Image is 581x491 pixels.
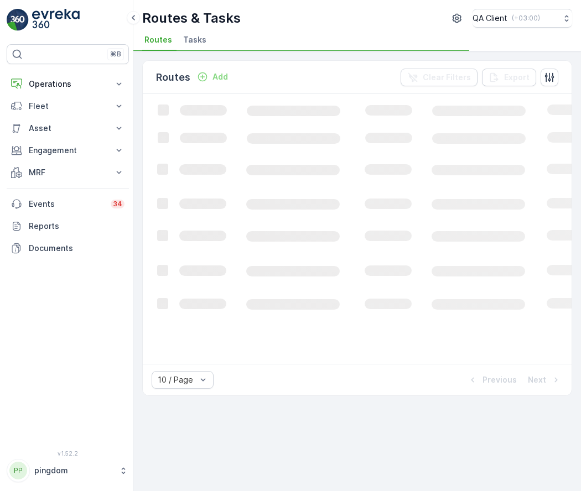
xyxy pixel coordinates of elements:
p: Routes [156,70,190,85]
p: Reports [29,221,124,232]
button: MRF [7,161,129,184]
p: pingdom [34,465,113,476]
p: Clear Filters [423,72,471,83]
button: Add [193,70,232,83]
button: Previous [466,373,518,386]
p: Add [212,71,228,82]
a: Reports [7,215,129,237]
button: Engagement [7,139,129,161]
p: Operations [29,79,107,90]
p: Routes & Tasks [142,9,241,27]
p: Asset [29,123,107,134]
p: QA Client [473,13,507,24]
button: Clear Filters [401,69,478,86]
span: v 1.52.2 [7,450,129,457]
p: Engagement [29,145,107,156]
img: logo_light-DOdMpM7g.png [32,9,80,31]
p: Export [504,72,530,83]
button: PPpingdom [7,459,129,482]
a: Documents [7,237,129,259]
div: PP [9,462,27,479]
button: Asset [7,117,129,139]
p: ⌘B [110,50,121,59]
button: Next [527,373,563,386]
p: 34 [113,200,122,208]
p: Fleet [29,101,107,112]
p: Events [29,199,104,210]
a: Events34 [7,193,129,215]
button: QA Client(+03:00) [473,9,572,28]
p: Documents [29,243,124,254]
span: Routes [144,34,172,45]
p: MRF [29,167,107,178]
p: Previous [483,374,517,385]
button: Fleet [7,95,129,117]
img: logo [7,9,29,31]
p: ( +03:00 ) [512,14,540,23]
button: Operations [7,73,129,95]
span: Tasks [183,34,206,45]
button: Export [482,69,536,86]
p: Next [528,374,546,385]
